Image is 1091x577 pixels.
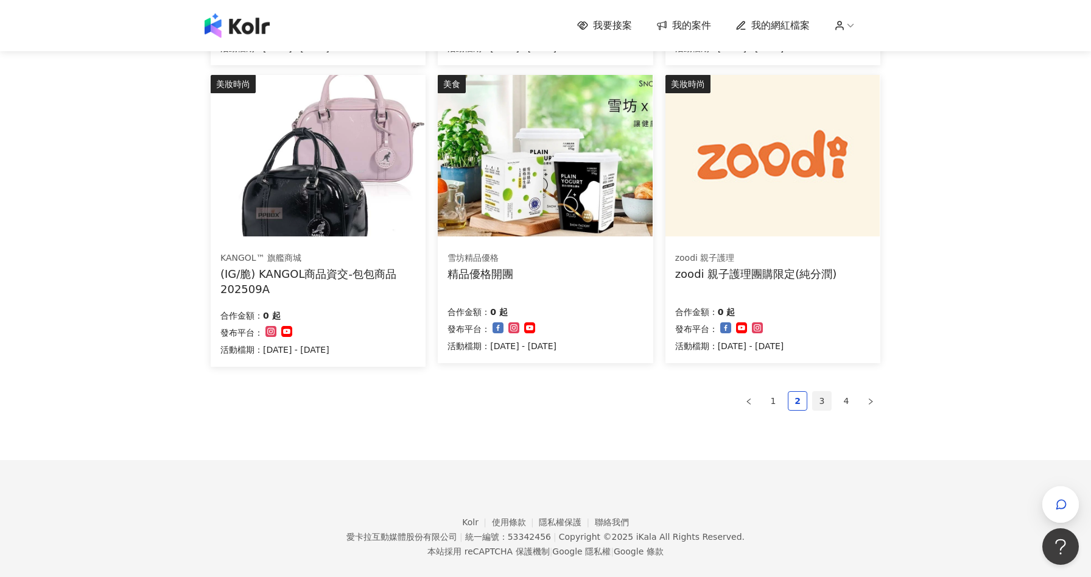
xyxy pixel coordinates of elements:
div: KANGOL™ 旗艦商城 [220,252,415,264]
a: 隱私權保護 [539,517,595,527]
button: left [739,391,759,411]
a: 3 [813,392,831,410]
a: 我的網紅檔案 [735,19,810,32]
li: 3 [812,391,832,411]
p: 發布平台： [447,322,490,336]
p: 0 起 [490,305,508,319]
p: 活動檔期：[DATE] - [DATE] [220,342,329,357]
span: 我的網紅檔案 [751,19,810,32]
div: 美食 [438,75,466,93]
span: | [611,547,614,556]
div: 美妝時尚 [665,75,710,93]
p: 0 起 [718,305,735,319]
div: 美妝時尚 [211,75,256,93]
div: Copyright © 2025 All Rights Reserved. [559,532,745,542]
span: | [460,532,463,542]
p: 0 起 [263,308,281,323]
a: iKala [636,532,657,542]
p: 活動檔期：[DATE] - [DATE] [447,339,556,353]
a: 我的案件 [656,19,711,32]
div: 精品優格開團 [447,266,513,281]
span: left [745,398,752,405]
span: 本站採用 reCAPTCHA 保護機制 [427,544,663,559]
div: 愛卡拉互動媒體股份有限公司 [346,532,457,542]
p: 發布平台： [220,325,263,340]
li: 4 [837,391,856,411]
a: 1 [764,392,782,410]
div: zoodi 親子護理 [675,252,837,264]
a: Google 條款 [614,547,664,556]
a: 使用條款 [492,517,539,527]
a: 聯絡我們 [595,517,629,527]
p: 活動檔期：[DATE] - [DATE] [675,339,784,353]
p: 合作金額： [447,305,490,319]
div: 雪坊精品優格 [447,252,513,264]
iframe: Help Scout Beacon - Open [1042,528,1079,565]
a: Kolr [462,517,491,527]
li: 1 [763,391,783,411]
a: 2 [788,392,807,410]
a: Google 隱私權 [552,547,611,556]
li: Previous Page [739,391,759,411]
span: | [550,547,553,556]
a: 我要接案 [577,19,632,32]
span: right [867,398,874,405]
div: (IG/脆) KANGOL商品資交-包包商品202509A [220,266,416,297]
li: Next Page [861,391,880,411]
span: | [553,532,556,542]
div: 統一編號：53342456 [465,532,551,542]
span: 我要接案 [593,19,632,32]
p: 合作金額： [220,308,263,323]
div: zoodi 親子護理團購限定(純分潤) [675,266,837,281]
button: right [861,391,880,411]
img: logo [205,13,270,38]
p: 合作金額： [675,305,718,319]
img: zoodi 全系列商品 [665,75,880,236]
a: 4 [837,392,855,410]
img: KANGOL 皮革小方包 商品資交 [211,75,425,236]
p: 發布平台： [675,322,718,336]
img: 雪坊精品優格 [438,75,652,236]
span: 我的案件 [672,19,711,32]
